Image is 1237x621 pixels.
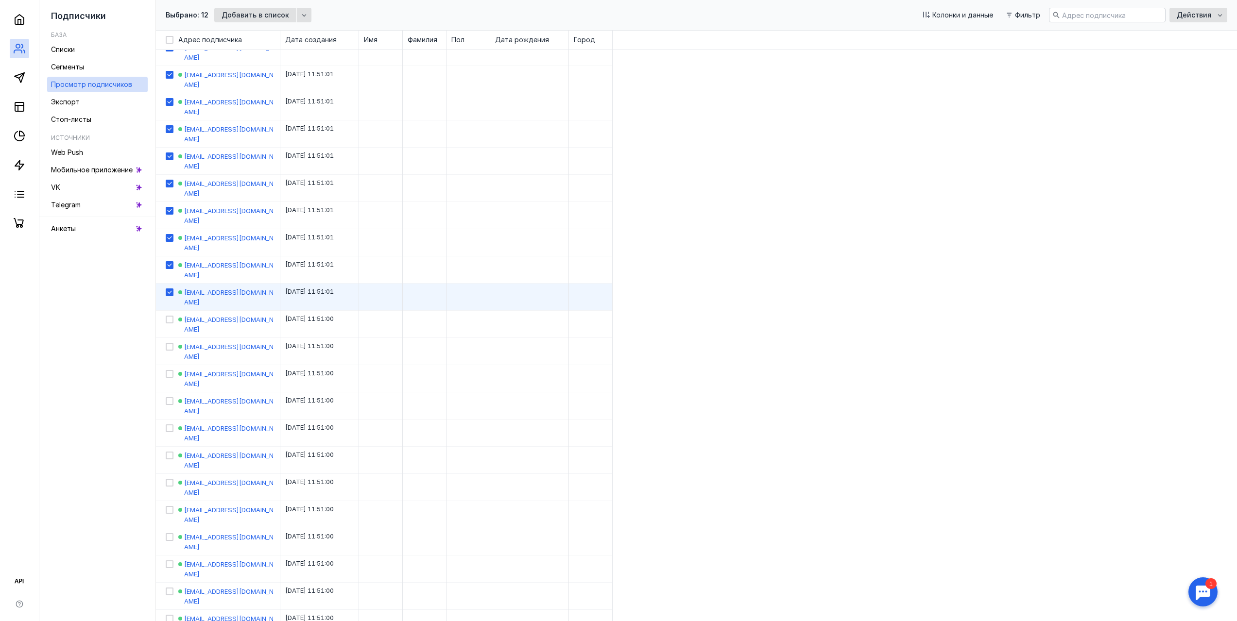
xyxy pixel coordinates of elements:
span: Списки [51,45,75,53]
span: [EMAIL_ADDRESS][DOMAIN_NAME] [184,234,274,252]
span: [DATE] 11:51:00 [285,478,334,486]
a: VK [47,180,148,195]
a: [EMAIL_ADDRESS][DOMAIN_NAME] [184,559,275,579]
span: [DATE] 11:51:00 [285,451,334,458]
span: Web Push [51,148,83,156]
span: [DATE] 11:51:01 [285,70,334,78]
span: Фамилия [408,35,437,45]
a: [EMAIL_ADDRESS][DOMAIN_NAME] [184,179,275,198]
span: [EMAIL_ADDRESS][DOMAIN_NAME] [184,288,274,306]
h5: База [51,31,67,38]
h5: Источники [51,134,90,141]
a: [EMAIL_ADDRESS][DOMAIN_NAME] [184,97,275,117]
span: Выбрано: 12 [166,10,208,20]
a: Сегменты [47,59,148,75]
a: [EMAIL_ADDRESS][DOMAIN_NAME] [184,396,275,416]
span: [EMAIL_ADDRESS][DOMAIN_NAME] [184,261,274,279]
span: [EMAIL_ADDRESS][DOMAIN_NAME] [184,560,274,578]
span: [DATE] 11:51:00 [285,532,334,540]
span: Действия [1177,11,1212,19]
a: [EMAIL_ADDRESS][DOMAIN_NAME] [184,151,275,171]
span: Сегменты [51,63,84,71]
button: Фильтр [1002,8,1045,22]
a: [EMAIL_ADDRESS][DOMAIN_NAME] [184,423,275,443]
a: [EMAIL_ADDRESS][DOMAIN_NAME] [184,587,275,606]
span: [DATE] 11:51:01 [285,260,334,268]
button: Колонки и данные [919,8,998,22]
span: [DATE] 11:51:01 [285,97,334,105]
span: [DATE] 11:51:00 [285,369,334,377]
a: [EMAIL_ADDRESS][DOMAIN_NAME] [184,260,275,280]
span: [DATE] 11:51:00 [285,559,334,567]
span: Мобильное приложение [51,166,133,174]
span: [EMAIL_ADDRESS][DOMAIN_NAME] [184,71,274,88]
span: [EMAIL_ADDRESS][DOMAIN_NAME] [184,479,274,496]
span: [EMAIL_ADDRESS][DOMAIN_NAME] [184,424,274,442]
span: Просмотр подписчиков [51,80,132,88]
a: Просмотр подписчиков [47,77,148,92]
span: [DATE] 11:51:01 [285,206,334,214]
span: [EMAIL_ADDRESS][DOMAIN_NAME] [184,207,274,224]
span: [EMAIL_ADDRESS][DOMAIN_NAME] [184,180,274,197]
span: [DATE] 11:51:01 [285,151,334,159]
a: [EMAIL_ADDRESS][DOMAIN_NAME] [184,505,275,524]
span: VK [51,183,60,191]
span: [EMAIL_ADDRESS][DOMAIN_NAME] [184,452,274,469]
span: [EMAIL_ADDRESS][DOMAIN_NAME] [184,506,274,523]
a: Telegram [47,197,148,213]
a: [EMAIL_ADDRESS][DOMAIN_NAME] [184,287,275,307]
span: Добавить в список [222,11,289,19]
a: [EMAIL_ADDRESS][DOMAIN_NAME] [184,43,275,62]
span: [DATE] 11:51:01 [285,179,334,186]
a: [EMAIL_ADDRESS][DOMAIN_NAME] [184,342,275,361]
span: Колонки и данные [932,11,993,19]
a: [EMAIL_ADDRESS][DOMAIN_NAME] [184,124,275,144]
div: 1 [22,6,33,17]
span: [EMAIL_ADDRESS][DOMAIN_NAME] [184,397,274,415]
span: Город [574,35,595,45]
span: [EMAIL_ADDRESS][DOMAIN_NAME] [184,316,274,333]
span: Имя [364,35,378,45]
span: Фильтр [1015,11,1040,19]
a: [EMAIL_ADDRESS][DOMAIN_NAME] [184,369,275,388]
span: [DATE] 11:51:00 [285,315,334,322]
span: Дата рождения [495,35,549,45]
span: Дата создания [285,35,337,45]
span: Стоп-листы [51,115,91,123]
span: [DATE] 11:51:01 [285,287,334,295]
span: [DATE] 11:51:00 [285,505,334,513]
span: [DATE] 11:51:01 [285,124,334,132]
span: Адрес подписчика [178,35,242,45]
span: [EMAIL_ADDRESS][DOMAIN_NAME] [184,343,274,360]
span: Telegram [51,201,81,209]
a: Анкеты [47,221,148,236]
a: Экспорт [47,94,148,110]
a: Списки [47,42,148,57]
a: [EMAIL_ADDRESS][DOMAIN_NAME] [184,315,275,334]
a: Стоп-листы [47,112,148,127]
span: [DATE] 11:51:00 [285,587,334,594]
span: Анкеты [51,224,76,233]
span: Пол [451,35,464,45]
span: [EMAIL_ADDRESS][DOMAIN_NAME] [184,98,274,116]
span: [EMAIL_ADDRESS][DOMAIN_NAME] [184,370,274,387]
a: [EMAIL_ADDRESS][DOMAIN_NAME] [184,206,275,225]
a: [EMAIL_ADDRESS][DOMAIN_NAME] [184,451,275,470]
span: [DATE] 11:51:00 [285,342,334,350]
a: [EMAIL_ADDRESS][DOMAIN_NAME] [184,532,275,552]
span: [DATE] 11:51:00 [285,396,334,404]
span: [DATE] 11:51:01 [285,233,334,241]
input: Адрес подписчика [1049,8,1165,22]
span: [DATE] 11:51:00 [285,423,334,431]
span: [EMAIL_ADDRESS][DOMAIN_NAME] [184,152,274,170]
span: [EMAIL_ADDRESS][DOMAIN_NAME] [184,533,274,551]
a: Web Push [47,145,148,160]
span: [EMAIL_ADDRESS][DOMAIN_NAME] [184,587,274,605]
button: Добавить в список [214,8,296,22]
span: [EMAIL_ADDRESS][DOMAIN_NAME] [184,125,274,143]
span: Экспорт [51,98,80,106]
a: [EMAIL_ADDRESS][DOMAIN_NAME] [184,233,275,252]
button: Действия [1169,8,1227,22]
span: Подписчики [51,11,106,21]
a: [EMAIL_ADDRESS][DOMAIN_NAME] [184,478,275,497]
